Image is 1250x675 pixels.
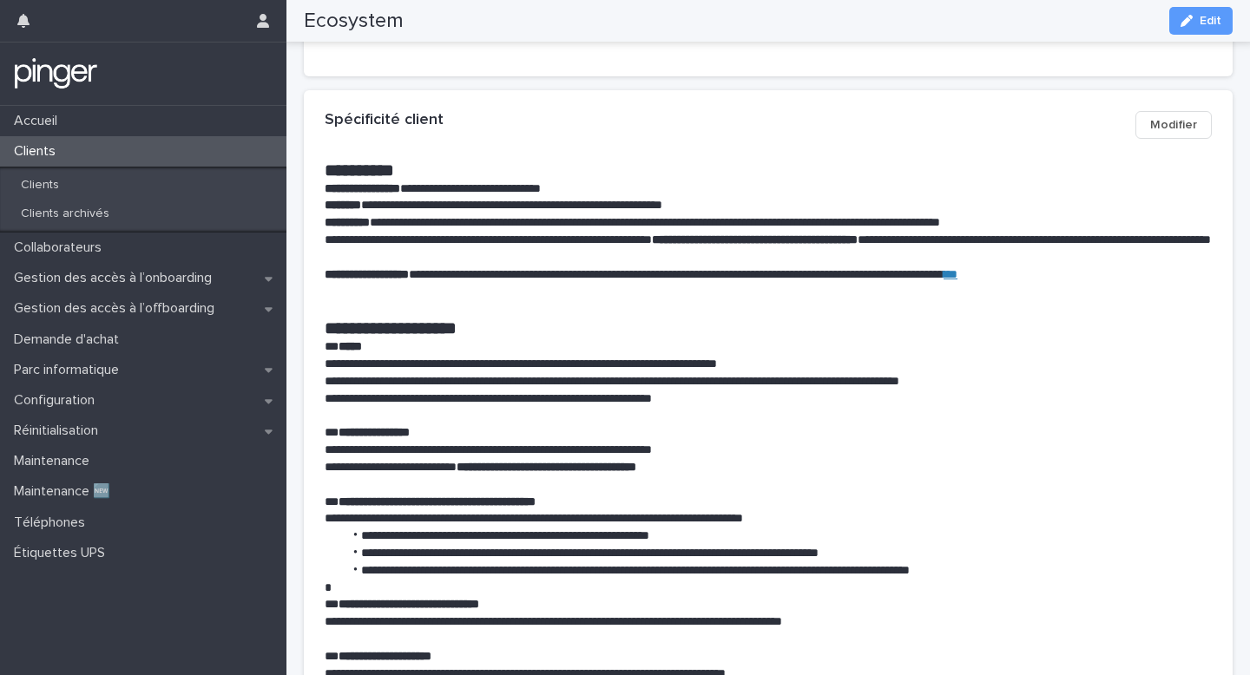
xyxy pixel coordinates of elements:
p: Téléphones [7,514,99,531]
h2: Ecosystem [304,9,404,34]
p: Collaborateurs [7,239,115,256]
p: Gestion des accès à l’onboarding [7,270,226,286]
h2: Spécificité client [325,111,444,130]
p: Étiquettes UPS [7,545,119,561]
span: Edit [1200,15,1221,27]
p: Accueil [7,113,71,129]
button: Edit [1169,7,1233,35]
p: Configuration [7,392,109,409]
p: Gestion des accès à l’offboarding [7,300,228,317]
img: mTgBEunGTSyRkCgitkcU [14,56,98,91]
button: Modifier [1135,111,1212,139]
p: Clients [7,143,69,160]
p: Réinitialisation [7,423,112,439]
p: Maintenance 🆕 [7,483,124,500]
p: Demande d'achat [7,331,133,348]
p: Parc informatique [7,362,133,378]
p: Clients [7,178,73,193]
p: Clients archivés [7,206,123,221]
span: Modifier [1150,116,1197,134]
p: Maintenance [7,453,103,469]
